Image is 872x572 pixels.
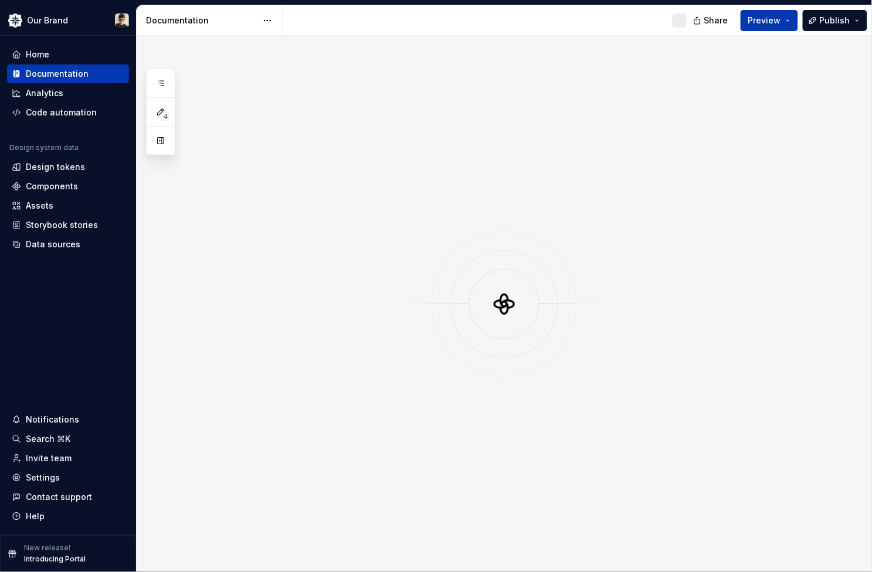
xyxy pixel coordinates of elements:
div: Documentation [146,15,257,26]
div: Notifications [26,414,79,425]
a: Components [7,177,129,196]
div: Storybook stories [26,219,98,231]
a: Design tokens [7,158,129,176]
span: 4 [161,112,170,121]
div: Design system data [9,143,79,152]
p: Introducing Portal [24,555,86,564]
button: Search ⌘K [7,430,129,448]
div: Home [26,49,49,60]
a: Code automation [7,103,129,122]
button: Preview [741,10,798,31]
div: Components [26,181,78,192]
a: Home [7,45,129,64]
span: Preview [748,15,781,26]
div: Code automation [26,107,97,118]
div: Documentation [26,68,89,80]
a: Storybook stories [7,216,129,234]
span: Publish [820,15,850,26]
button: Our BrandAvery Hennings [2,8,134,33]
a: Documentation [7,64,129,83]
a: Settings [7,468,129,487]
span: Share [704,15,728,26]
button: Help [7,507,129,526]
div: Settings [26,472,60,484]
a: Data sources [7,235,129,254]
div: Assets [26,200,53,212]
div: Search ⌘K [26,433,70,445]
button: Share [687,10,736,31]
div: Invite team [26,452,72,464]
div: Our Brand [27,15,68,26]
div: Data sources [26,239,80,250]
a: Analytics [7,84,129,103]
button: Contact support [7,488,129,506]
img: Avery Hennings [115,13,129,28]
a: Invite team [7,449,129,468]
a: Assets [7,196,129,215]
img: 344848e3-ec3d-4aa0-b708-b8ed6430a7e0.png [8,13,22,28]
div: Help [26,510,45,522]
p: New release! [24,543,70,553]
div: Analytics [26,87,63,99]
div: Design tokens [26,161,85,173]
button: Publish [803,10,867,31]
button: Notifications [7,410,129,429]
div: Contact support [26,491,92,503]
